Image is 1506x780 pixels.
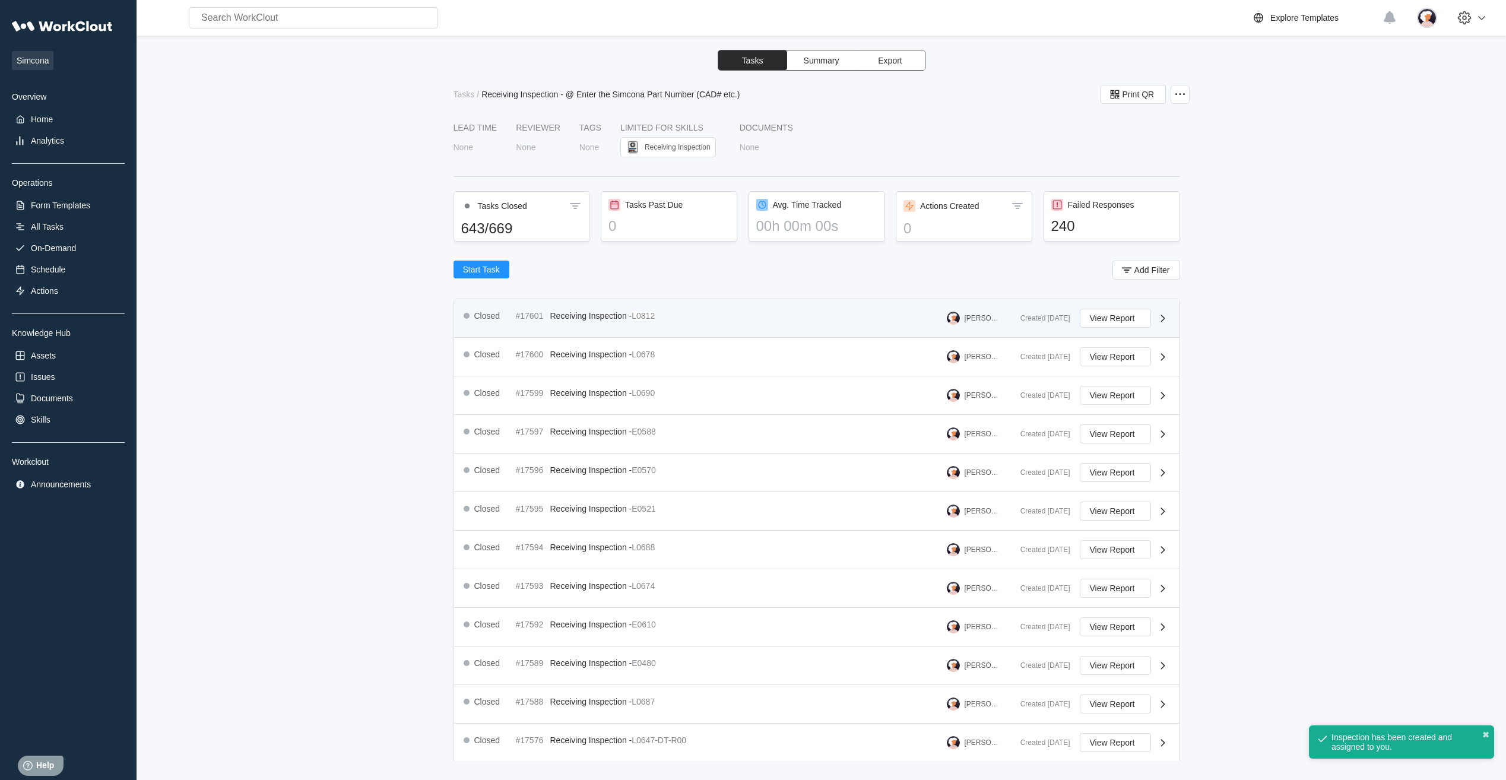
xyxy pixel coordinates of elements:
span: View Report [1090,738,1135,747]
span: View Report [1090,314,1135,322]
mark: L0688 [632,543,655,552]
a: Closed#17594Receiving Inspection -L0688[PERSON_NAME]Created [DATE]View Report [454,531,1180,569]
div: Explore Templates [1270,13,1339,23]
a: Announcements [12,476,125,493]
div: [PERSON_NAME] [965,738,1001,747]
img: report.png [626,140,640,154]
div: Overview [12,92,125,102]
div: Created [DATE] [1011,314,1070,322]
mark: E0588 [632,427,655,436]
div: Closed [474,581,500,591]
img: user-4.png [947,466,960,479]
div: #17594 [516,543,546,552]
mark: E0480 [632,658,655,668]
div: Created [DATE] [1011,623,1070,631]
mark: E0521 [632,504,655,513]
a: Schedule [12,261,125,278]
div: LEAD TIME [454,123,497,132]
a: Closed#17589Receiving Inspection -E0480[PERSON_NAME]Created [DATE]View Report [454,646,1180,685]
a: Actions [12,283,125,299]
div: Receiving Inspection [645,143,711,151]
div: Actions [31,286,58,296]
div: 0 [903,220,1025,237]
a: Explore Templates [1251,11,1377,25]
div: Failed Responses [1068,200,1134,210]
div: 0 [608,218,730,234]
span: Receiving Inspection - [550,388,632,398]
div: Analytics [31,136,64,145]
div: [PERSON_NAME] [965,661,1001,670]
div: Actions Created [920,201,979,211]
div: Closed [474,311,500,321]
div: [PERSON_NAME] [965,623,1001,631]
div: Closed [474,465,500,475]
div: #17596 [516,465,546,475]
span: Receiving Inspection - [550,735,632,745]
div: #17593 [516,581,546,591]
button: Export [856,50,925,70]
div: [PERSON_NAME] [965,546,1001,554]
div: Documents [740,123,793,132]
span: Receiving Inspection - [550,581,632,591]
div: Tasks [454,90,475,99]
span: Receiving Inspection - [550,465,632,475]
div: [PERSON_NAME] [965,507,1001,515]
div: Tags [579,123,601,132]
button: Tasks [718,50,787,70]
div: Closed [474,388,500,398]
div: Form Templates [31,201,90,210]
img: user-4.png [947,427,960,440]
a: On-Demand [12,240,125,256]
span: Receiving Inspection - [550,658,632,668]
mark: L0687 [632,697,655,706]
a: Closed#17597Receiving Inspection -E0588[PERSON_NAME]Created [DATE]View Report [454,415,1180,454]
div: [PERSON_NAME] [965,584,1001,592]
div: Issues [31,372,55,382]
div: #17589 [516,658,546,668]
div: Created [DATE] [1011,661,1070,670]
mark: L0674 [632,581,655,591]
span: Receiving Inspection - [550,427,632,436]
div: Created [DATE] [1011,430,1070,438]
a: Documents [12,390,125,407]
span: View Report [1090,546,1135,554]
a: Assets [12,347,125,364]
a: Home [12,111,125,128]
div: Assets [31,351,56,360]
span: View Report [1090,623,1135,631]
div: Closed [474,658,500,668]
span: Receiving Inspection - [550,311,632,321]
span: View Report [1090,468,1135,477]
a: Closed#17576Receiving Inspection -L0647-DT-R00[PERSON_NAME]Created [DATE]View Report [454,724,1180,762]
div: #17600 [516,350,546,359]
div: Inspection has been created and assigned to you. [1331,733,1457,752]
div: Created [DATE] [1011,700,1070,708]
span: Start Task [463,265,500,274]
a: Closed#17600Receiving Inspection -L0678[PERSON_NAME]Created [DATE]View Report [454,338,1180,376]
div: None [516,142,535,152]
mark: E0610 [632,620,655,629]
div: On-Demand [31,243,76,253]
span: View Report [1090,391,1135,399]
button: Print QR [1101,85,1166,104]
mark: E0570 [632,465,655,475]
img: user-4.png [947,736,960,749]
div: Created [DATE] [1011,353,1070,361]
a: All Tasks [12,218,125,235]
button: View Report [1080,656,1151,675]
div: 240 [1051,218,1172,234]
span: Receiving Inspection - [550,543,632,552]
div: [PERSON_NAME] [965,468,1001,477]
span: Export [878,56,902,65]
div: None [740,142,759,152]
span: Receiving Inspection - [550,504,632,513]
a: Closed#17601Receiving Inspection -L0812[PERSON_NAME]Created [DATE]View Report [454,299,1180,338]
div: Skills [31,415,50,424]
span: Tasks [742,56,763,65]
span: Add Filter [1134,266,1170,274]
button: View Report [1080,733,1151,752]
img: user-4.png [947,543,960,556]
span: Receiving Inspection - [550,620,632,629]
div: / [477,90,479,99]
